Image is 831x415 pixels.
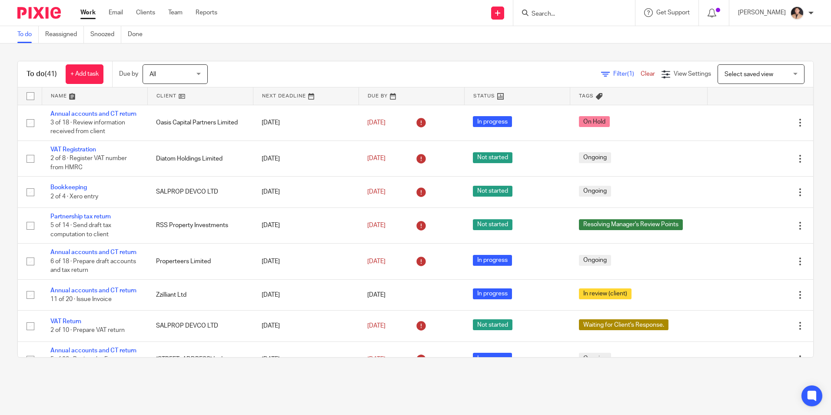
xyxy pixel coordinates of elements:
[147,177,253,207] td: SALPROP DEVCO LTD
[473,186,512,197] span: Not started
[367,222,386,228] span: [DATE]
[253,105,359,141] td: [DATE]
[253,279,359,310] td: [DATE]
[17,7,61,19] img: Pixie
[367,120,386,126] span: [DATE]
[50,222,111,238] span: 5 of 14 · Send draft tax computation to client
[147,207,253,243] td: RSS Property Investments
[473,255,512,266] span: In progress
[147,279,253,310] td: Zzilliant Ltd
[50,288,136,294] a: Annual accounts and CT return
[253,341,359,377] td: [DATE]
[579,255,611,266] span: Ongoing
[473,219,512,230] span: Not started
[579,186,611,197] span: Ongoing
[147,141,253,176] td: Diatom Holdings Limited
[473,288,512,299] span: In progress
[656,10,690,16] span: Get Support
[50,258,136,274] span: 6 of 18 · Prepare draft accounts and tax return
[579,94,594,98] span: Tags
[50,147,96,153] a: VAT Registration
[367,356,386,362] span: [DATE]
[196,8,217,17] a: Reports
[253,141,359,176] td: [DATE]
[253,207,359,243] td: [DATE]
[473,353,512,364] span: In progress
[50,184,87,191] a: Bookkeeping
[641,71,655,77] a: Clear
[109,8,123,17] a: Email
[136,8,155,17] a: Clients
[128,26,149,43] a: Done
[531,10,609,18] input: Search
[27,70,57,79] h1: To do
[725,71,773,77] span: Select saved view
[50,348,136,354] a: Annual accounts and CT return
[50,356,138,371] span: 5 of 20 · Review the Fees Structure for the Current Period
[579,152,611,163] span: Ongoing
[579,219,683,230] span: Resolving Manager's Review Points
[579,116,610,127] span: On Hold
[627,71,634,77] span: (1)
[119,70,138,78] p: Due by
[147,244,253,279] td: Properteers Limited
[253,177,359,207] td: [DATE]
[17,26,39,43] a: To do
[147,105,253,141] td: Oasis Capital Partners Limited
[147,341,253,377] td: [STREET_ADDRESS] Ltd
[473,152,512,163] span: Not started
[147,311,253,341] td: SALPROP DEVCO LTD
[473,319,512,330] span: Not started
[367,323,386,329] span: [DATE]
[738,8,786,17] p: [PERSON_NAME]
[50,249,136,255] a: Annual accounts and CT return
[50,296,112,302] span: 11 of 20 · Issue Invoice
[367,189,386,195] span: [DATE]
[253,311,359,341] td: [DATE]
[473,116,512,127] span: In progress
[613,71,641,77] span: Filter
[150,71,156,77] span: All
[50,318,81,325] a: VAT Return
[674,71,711,77] span: View Settings
[50,156,127,171] span: 2 of 8 · Register VAT number from HMRC
[253,244,359,279] td: [DATE]
[90,26,121,43] a: Snoozed
[50,111,136,117] a: Annual accounts and CT return
[45,70,57,77] span: (41)
[367,156,386,162] span: [DATE]
[80,8,96,17] a: Work
[50,328,125,334] span: 2 of 10 · Prepare VAT return
[367,292,386,298] span: [DATE]
[579,353,611,364] span: Ongoing
[790,6,804,20] img: Nikhil%20(2).jpg
[367,258,386,264] span: [DATE]
[50,120,125,135] span: 3 of 18 · Review information received from client
[168,8,183,17] a: Team
[579,319,668,330] span: Waiting for Client's Response.
[50,214,111,220] a: Partnership tax return
[50,194,98,200] span: 2 of 4 · Xero entry
[66,64,103,84] a: + Add task
[579,288,632,299] span: In review (client)
[45,26,84,43] a: Reassigned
